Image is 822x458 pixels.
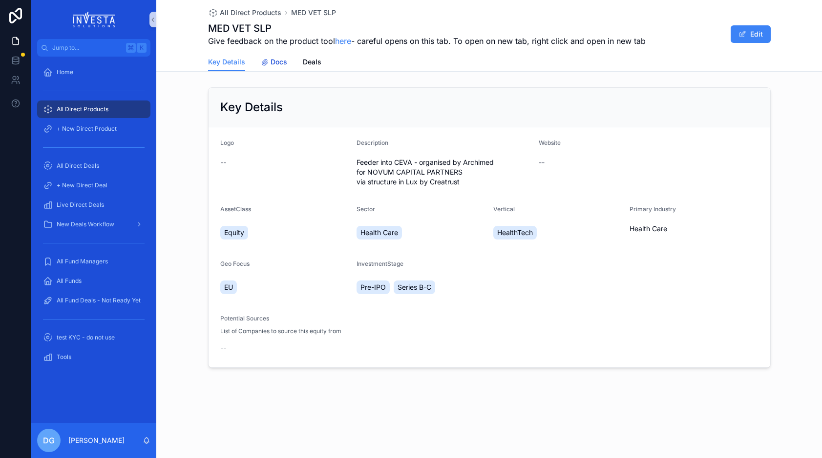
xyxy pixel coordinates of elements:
[360,228,398,238] span: Health Care
[261,53,287,73] a: Docs
[208,57,245,67] span: Key Details
[37,177,150,194] a: + New Direct Deal
[57,201,104,209] span: Live Direct Deals
[220,327,341,335] span: List of Companies to source this equity from
[37,100,150,118] a: All Direct Products
[220,205,251,213] span: AssetClass
[539,139,561,146] span: Website
[57,258,108,265] span: All Fund Managers
[37,196,150,214] a: Live Direct Deals
[303,57,321,67] span: Deals
[335,36,351,46] a: here
[291,8,336,18] a: MED VET SLP
[57,353,71,361] span: Tools
[360,282,386,292] span: Pre-IPO
[357,205,375,213] span: Sector
[539,158,545,167] span: --
[57,68,73,76] span: Home
[220,158,226,167] span: --
[57,105,108,113] span: All Direct Products
[357,139,388,146] span: Description
[357,158,531,187] span: Feeder into CEVA - organised by Archimed for NOVUM CAPITAL PARTNERS via structure in Lux by Creat...
[220,100,283,115] h2: Key Details
[208,8,281,18] a: All Direct Products
[57,334,115,341] span: test KYC - do not use
[37,272,150,290] a: All Funds
[398,282,431,292] span: Series B-C
[220,139,234,146] span: Logo
[37,120,150,138] a: + New Direct Product
[731,25,771,43] button: Edit
[224,282,233,292] span: EU
[43,435,55,446] span: DG
[208,53,245,72] a: Key Details
[57,220,114,228] span: New Deals Workflow
[630,205,676,213] span: Primary Industry
[37,157,150,175] a: All Direct Deals
[37,216,150,233] a: New Deals Workflow
[37,39,150,57] button: Jump to...K
[37,292,150,309] a: All Fund Deals - Not Ready Yet
[37,329,150,346] a: test KYC - do not use
[68,436,125,445] p: [PERSON_NAME]
[220,260,250,267] span: Geo Focus
[73,12,115,27] img: App logo
[138,44,146,52] span: K
[37,253,150,270] a: All Fund Managers
[31,57,156,378] div: scrollable content
[224,228,244,238] span: Equity
[208,21,646,35] h1: MED VET SLP
[208,35,646,47] span: Give feedback on the product tool - careful opens on this tab. To open on new tab, right click an...
[52,44,122,52] span: Jump to...
[57,181,107,189] span: + New Direct Deal
[220,8,281,18] span: All Direct Products
[271,57,287,67] span: Docs
[57,125,117,133] span: + New Direct Product
[493,205,515,213] span: Vertical
[357,260,403,267] span: InvestmentStage
[220,315,269,322] span: Potential Sources
[37,348,150,366] a: Tools
[497,228,533,238] span: HealthTech
[37,63,150,81] a: Home
[57,297,141,304] span: All Fund Deals - Not Ready Yet
[220,343,226,353] span: --
[303,53,321,73] a: Deals
[630,224,667,234] span: Health Care
[57,162,99,170] span: All Direct Deals
[57,277,82,285] span: All Funds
